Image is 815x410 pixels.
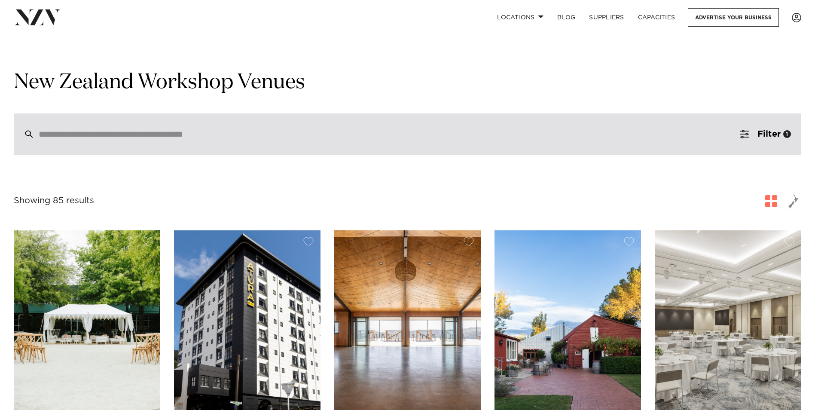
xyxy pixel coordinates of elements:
[783,130,791,138] div: 1
[14,9,61,25] img: nzv-logo.png
[757,130,781,138] span: Filter
[14,69,801,96] h1: New Zealand Workshop Venues
[688,8,779,27] a: Advertise your business
[730,113,801,155] button: Filter1
[14,194,94,208] div: Showing 85 results
[490,8,550,27] a: Locations
[582,8,631,27] a: SUPPLIERS
[631,8,682,27] a: Capacities
[550,8,582,27] a: BLOG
